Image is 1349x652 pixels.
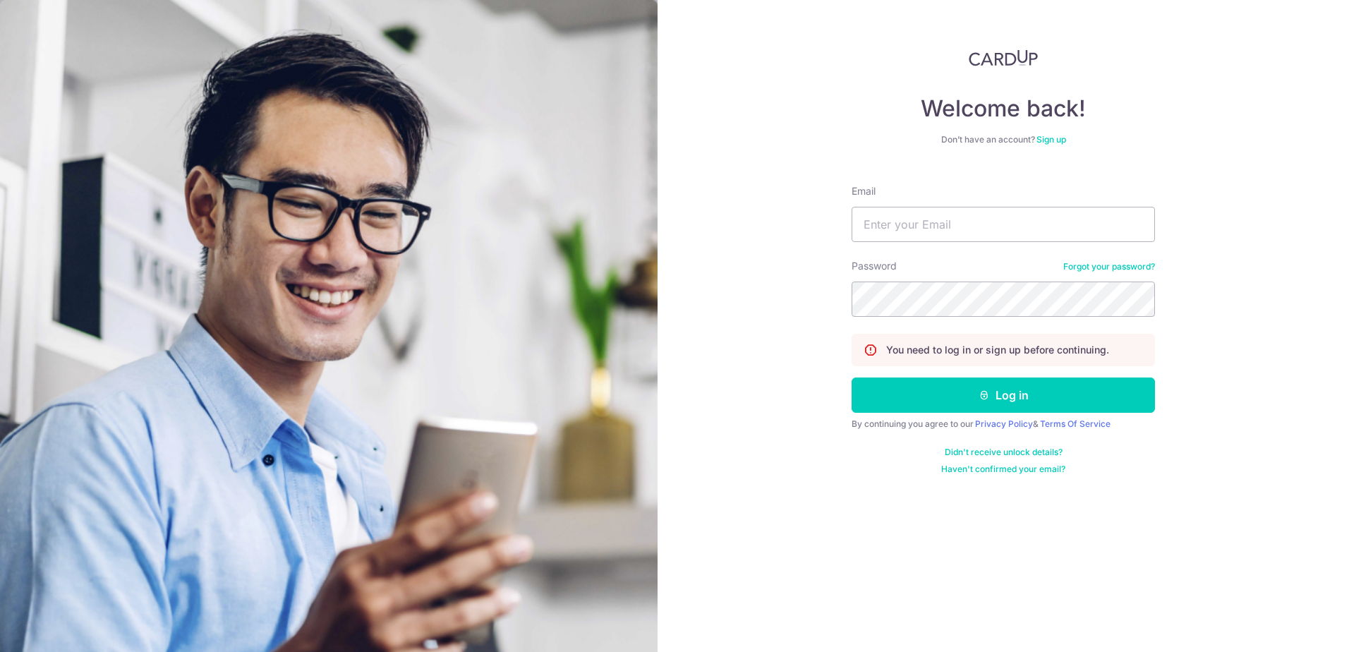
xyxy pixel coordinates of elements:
[941,464,1065,475] a: Haven't confirmed your email?
[1063,261,1155,272] a: Forgot your password?
[852,378,1155,413] button: Log in
[886,343,1109,357] p: You need to log in or sign up before continuing.
[969,49,1038,66] img: CardUp Logo
[852,207,1155,242] input: Enter your Email
[852,259,897,273] label: Password
[1040,418,1111,429] a: Terms Of Service
[852,184,876,198] label: Email
[852,95,1155,123] h4: Welcome back!
[945,447,1063,458] a: Didn't receive unlock details?
[975,418,1033,429] a: Privacy Policy
[852,418,1155,430] div: By continuing you agree to our &
[1036,134,1066,145] a: Sign up
[852,134,1155,145] div: Don’t have an account?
